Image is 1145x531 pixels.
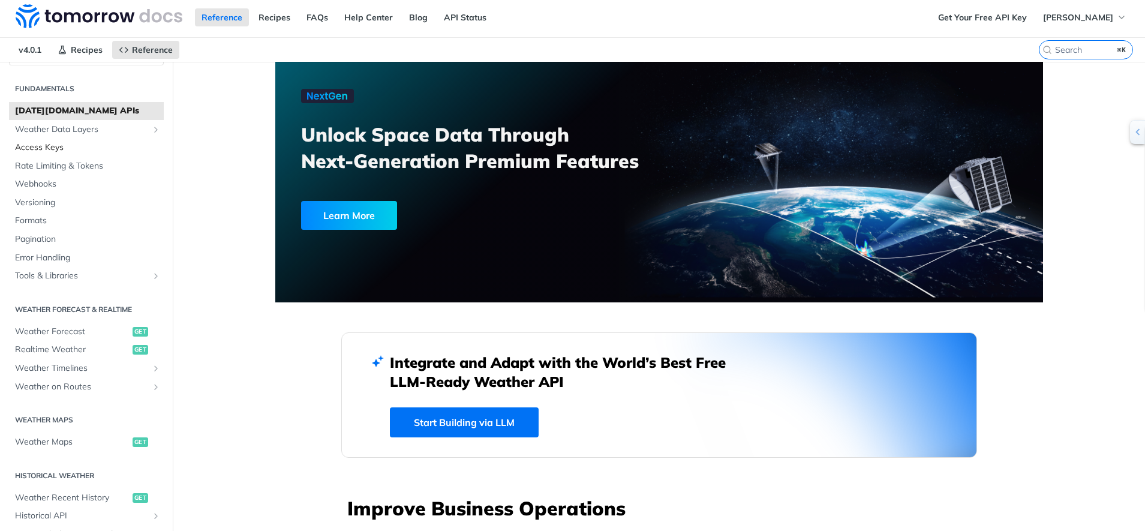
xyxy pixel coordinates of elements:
[15,381,148,393] span: Weather on Routes
[9,359,164,377] a: Weather TimelinesShow subpages for Weather Timelines
[1036,8,1133,26] button: [PERSON_NAME]
[15,362,148,374] span: Weather Timelines
[12,41,48,59] span: v4.0.1
[15,124,148,136] span: Weather Data Layers
[15,326,130,338] span: Weather Forecast
[338,8,399,26] a: Help Center
[15,270,148,282] span: Tools & Libraries
[15,492,130,504] span: Weather Recent History
[15,142,161,154] span: Access Keys
[9,433,164,451] a: Weather Mapsget
[301,201,598,230] a: Learn More
[16,4,182,28] img: Tomorrow.io Weather API Docs
[9,121,164,139] a: Weather Data LayersShow subpages for Weather Data Layers
[9,378,164,396] a: Weather on RoutesShow subpages for Weather on Routes
[151,271,161,281] button: Show subpages for Tools & Libraries
[71,44,103,55] span: Recipes
[151,511,161,521] button: Show subpages for Historical API
[9,507,164,525] a: Historical APIShow subpages for Historical API
[9,341,164,359] a: Realtime Weatherget
[9,139,164,157] a: Access Keys
[9,267,164,285] a: Tools & LibrariesShow subpages for Tools & Libraries
[15,510,148,522] span: Historical API
[9,323,164,341] a: Weather Forecastget
[347,495,977,521] h3: Improve Business Operations
[15,436,130,448] span: Weather Maps
[9,304,164,315] h2: Weather Forecast & realtime
[112,41,179,59] a: Reference
[301,121,672,174] h3: Unlock Space Data Through Next-Generation Premium Features
[133,327,148,337] span: get
[9,175,164,193] a: Webhooks
[9,249,164,267] a: Error Handling
[15,160,161,172] span: Rate Limiting & Tokens
[9,489,164,507] a: Weather Recent Historyget
[9,194,164,212] a: Versioning
[390,353,744,391] h2: Integrate and Adapt with the World’s Best Free LLM-Ready Weather API
[195,8,249,26] a: Reference
[9,470,164,481] h2: Historical Weather
[15,215,161,227] span: Formats
[9,212,164,230] a: Formats
[133,345,148,355] span: get
[437,8,493,26] a: API Status
[9,102,164,120] a: [DATE][DOMAIN_NAME] APIs
[15,178,161,190] span: Webhooks
[9,415,164,425] h2: Weather Maps
[132,44,173,55] span: Reference
[931,8,1033,26] a: Get Your Free API Key
[1043,12,1113,23] span: [PERSON_NAME]
[15,105,161,117] span: [DATE][DOMAIN_NAME] APIs
[133,437,148,447] span: get
[252,8,297,26] a: Recipes
[9,230,164,248] a: Pagination
[15,233,161,245] span: Pagination
[133,493,148,503] span: get
[1042,45,1052,55] svg: Search
[1114,44,1129,56] kbd: ⌘K
[9,157,164,175] a: Rate Limiting & Tokens
[402,8,434,26] a: Blog
[300,8,335,26] a: FAQs
[51,41,109,59] a: Recipes
[15,344,130,356] span: Realtime Weather
[15,252,161,264] span: Error Handling
[301,89,354,103] img: NextGen
[151,382,161,392] button: Show subpages for Weather on Routes
[390,407,539,437] a: Start Building via LLM
[9,83,164,94] h2: Fundamentals
[15,197,161,209] span: Versioning
[301,201,397,230] div: Learn More
[151,364,161,373] button: Show subpages for Weather Timelines
[151,125,161,134] button: Show subpages for Weather Data Layers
